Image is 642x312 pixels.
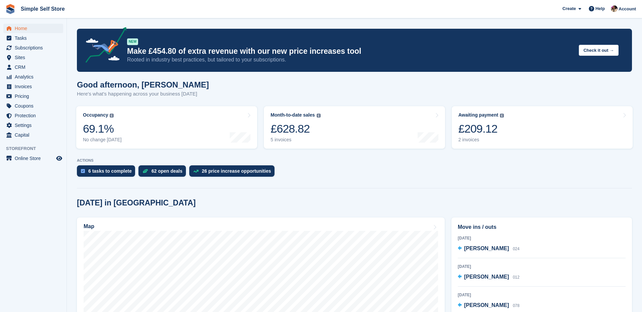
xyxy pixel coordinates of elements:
a: Preview store [55,154,63,162]
a: menu [3,121,63,130]
span: Subscriptions [15,43,55,52]
a: Month-to-date sales £628.82 5 invoices [264,106,445,149]
div: 26 price increase opportunities [202,168,271,174]
span: 078 [513,303,520,308]
h2: Move ins / outs [458,223,626,231]
a: [PERSON_NAME] 012 [458,273,520,282]
div: £628.82 [271,122,320,136]
a: 6 tasks to complete [77,165,138,180]
span: Sites [15,53,55,62]
div: 5 invoices [271,137,320,143]
a: menu [3,154,63,163]
a: menu [3,33,63,43]
span: Analytics [15,72,55,82]
img: task-75834270c22a3079a89374b754ae025e5fb1db73e45f91037f5363f120a921f8.svg [81,169,85,173]
p: Make £454.80 of extra revenue with our new price increases tool [127,46,573,56]
p: ACTIONS [77,158,632,163]
a: 26 price increase opportunities [189,165,278,180]
a: menu [3,92,63,101]
span: Storefront [6,145,67,152]
img: icon-info-grey-7440780725fd019a000dd9b08b2336e03edf1995a4989e88bcd33f0948082b44.svg [317,114,321,118]
span: [PERSON_NAME] [464,274,509,280]
div: Occupancy [83,112,108,118]
img: deal-1b604bf984904fb50ccaf53a9ad4b4a5d6e5aea283cecdc64d6e3604feb123c2.svg [142,169,148,173]
a: [PERSON_NAME] 024 [458,245,520,253]
div: NEW [127,38,138,45]
span: Tasks [15,33,55,43]
a: Simple Self Store [18,3,68,14]
div: 2 invoices [458,137,504,143]
span: [PERSON_NAME] [464,246,509,251]
span: CRM [15,62,55,72]
p: Rooted in industry best practices, but tailored to your subscriptions. [127,56,573,63]
span: Settings [15,121,55,130]
button: Check it out → [579,45,619,56]
a: menu [3,53,63,62]
img: icon-info-grey-7440780725fd019a000dd9b08b2336e03edf1995a4989e88bcd33f0948082b44.svg [110,114,114,118]
img: Scott McCutcheon [611,5,618,12]
span: [PERSON_NAME] [464,302,509,308]
span: Help [596,5,605,12]
div: 6 tasks to complete [88,168,132,174]
a: menu [3,101,63,111]
div: Month-to-date sales [271,112,315,118]
div: Awaiting payment [458,112,499,118]
img: price-adjustments-announcement-icon-8257ccfd72463d97f412b2fc003d46551f7dbcb40ab6d574587a9cd5c0d94... [80,27,127,65]
span: Protection [15,111,55,120]
img: stora-icon-8386f47178a22dfd0bd8f6a31ec36ba5ce8667c1dd55bd0f319d3a0aa187defe.svg [5,4,15,14]
span: Home [15,24,55,33]
span: 012 [513,275,520,280]
span: Capital [15,130,55,140]
span: Create [562,5,576,12]
a: menu [3,72,63,82]
span: Invoices [15,82,55,91]
div: No change [DATE] [83,137,122,143]
a: menu [3,130,63,140]
span: Pricing [15,92,55,101]
img: icon-info-grey-7440780725fd019a000dd9b08b2336e03edf1995a4989e88bcd33f0948082b44.svg [500,114,504,118]
div: £209.12 [458,122,504,136]
a: menu [3,62,63,72]
a: Awaiting payment £209.12 2 invoices [452,106,633,149]
a: menu [3,43,63,52]
span: Online Store [15,154,55,163]
h2: [DATE] in [GEOGRAPHIC_DATA] [77,198,196,207]
p: Here's what's happening across your business [DATE] [77,90,209,98]
div: [DATE] [458,264,626,270]
a: 62 open deals [138,165,189,180]
span: 024 [513,247,520,251]
div: [DATE] [458,235,626,241]
h1: Good afternoon, [PERSON_NAME] [77,80,209,89]
div: [DATE] [458,292,626,298]
span: Account [619,6,636,12]
a: Occupancy 69.1% No change [DATE] [76,106,257,149]
a: menu [3,111,63,120]
span: Coupons [15,101,55,111]
a: menu [3,82,63,91]
img: price_increase_opportunities-93ffe204e8149a01c8c9dc8f82e8f89637d9d84a8eef4429ea346261dce0b2c0.svg [193,170,199,173]
div: 69.1% [83,122,122,136]
a: [PERSON_NAME] 078 [458,301,520,310]
a: menu [3,24,63,33]
div: 62 open deals [151,168,183,174]
h2: Map [84,223,94,229]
